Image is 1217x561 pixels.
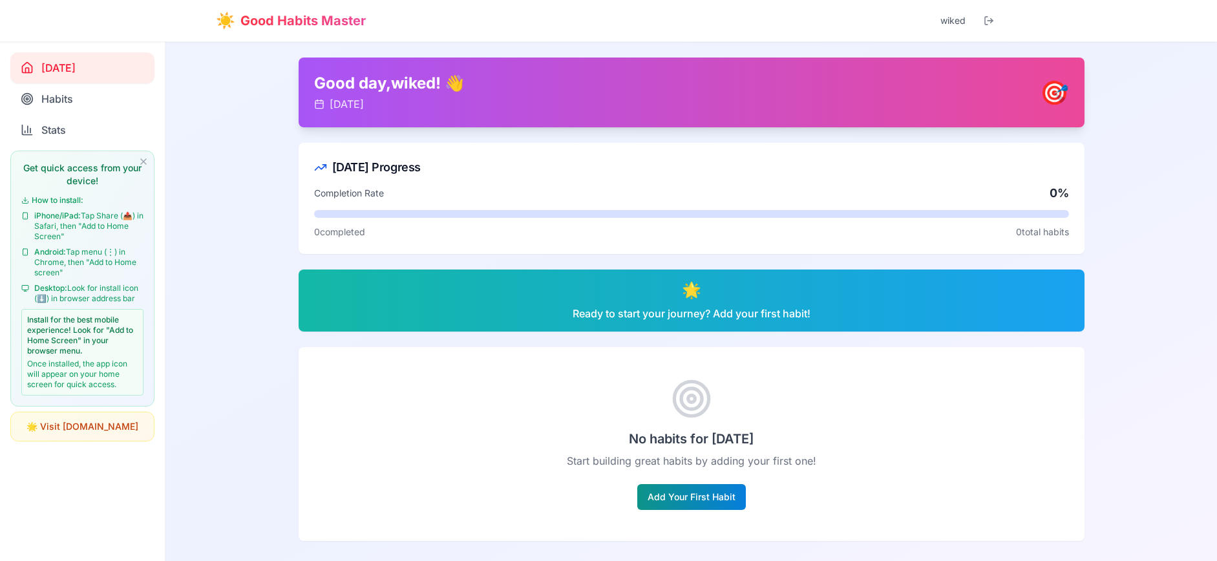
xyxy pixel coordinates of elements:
[314,158,1069,176] div: [DATE] Progress
[41,91,73,107] span: Habits
[940,14,966,27] span: wiked
[314,430,1069,448] h3: No habits for [DATE]
[21,162,143,187] p: Get quick access from your device!
[27,315,138,356] p: Install for the best mobile experience! Look for "Add to Home Screen" in your browser menu.
[34,247,66,257] span: Android:
[314,73,464,94] h1: Good day, wiked ! 👋
[34,211,143,242] div: Tap Share (📤) in Safari, then "Add to Home Screen"
[637,490,746,503] a: Add Your First Habit
[309,306,1074,321] p: Ready to start your journey? Add your first habit!
[314,226,365,238] span: 0 completed
[1050,184,1069,202] span: 0 %
[314,96,464,112] p: [DATE]
[27,359,138,390] p: Once installed, the app icon will appear on your home screen for quick access.
[34,283,67,293] span: Desktop:
[314,453,1069,469] p: Start building great habits by adding your first one!
[10,52,154,83] a: [DATE]
[10,114,154,145] a: Stats
[1016,226,1069,238] span: 0 total habits
[240,12,366,30] h1: Good Habits Master
[41,60,76,76] span: [DATE]
[34,247,143,278] div: Tap menu (⋮) in Chrome, then "Add to Home screen"
[21,195,143,206] p: How to install:
[34,211,81,220] span: iPhone/iPad:
[314,187,384,200] span: Completion Rate
[309,280,1074,301] div: 🌟
[10,83,154,114] a: Habits
[19,420,146,433] a: 🌟 Visit [DOMAIN_NAME]
[637,484,746,510] button: Add Your First Habit
[41,122,66,138] span: Stats
[1040,79,1069,105] div: 🎯
[216,10,235,31] span: ☀️
[34,283,143,304] div: Look for install icon (⬇️) in browser address bar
